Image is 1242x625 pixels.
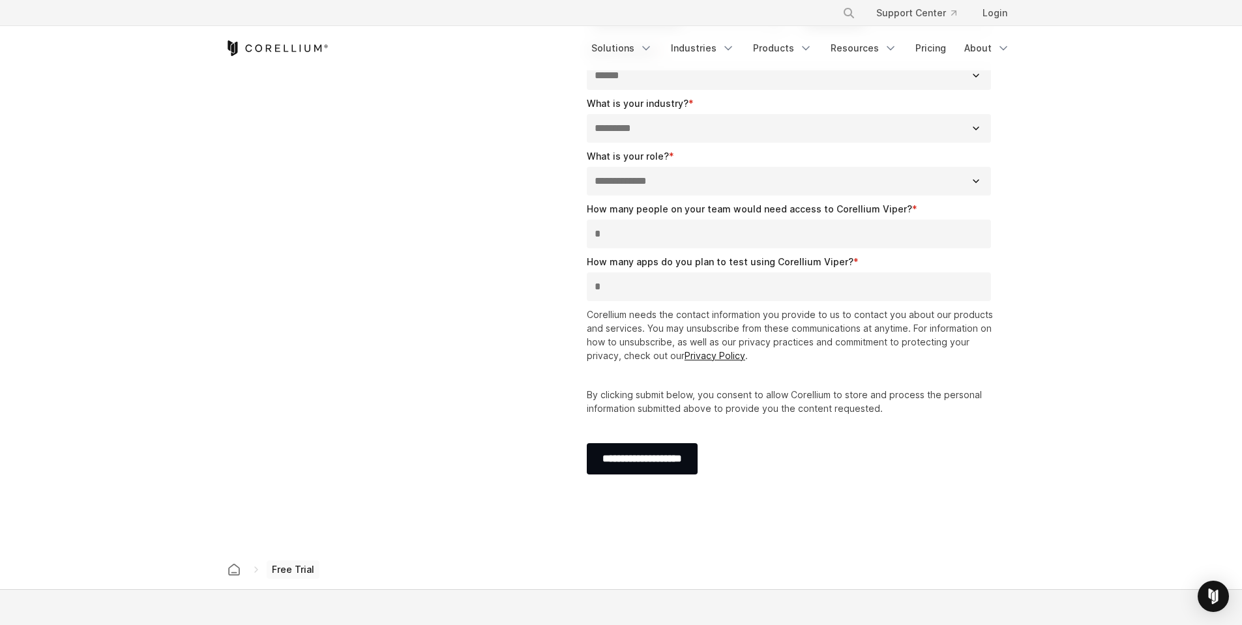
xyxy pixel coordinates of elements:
a: Industries [663,36,743,60]
a: Support Center [866,1,967,25]
span: How many people on your team would need access to Corellium Viper? [587,203,912,214]
span: What is your role? [587,151,669,162]
a: Resources [823,36,905,60]
div: Navigation Menu [584,36,1018,60]
span: How many apps do you plan to test using Corellium Viper? [587,256,853,267]
a: Products [745,36,820,60]
div: Open Intercom Messenger [1198,581,1229,612]
a: Corellium Home [225,40,329,56]
a: Pricing [908,36,954,60]
p: Corellium needs the contact information you provide to us to contact you about our products and s... [587,308,997,362]
a: About [956,36,1018,60]
span: Free Trial [267,560,319,579]
span: What is your industry? [587,98,688,109]
div: Navigation Menu [827,1,1018,25]
a: Solutions [584,36,660,60]
button: Search [837,1,861,25]
a: Login [972,1,1018,25]
p: By clicking submit below, you consent to allow Corellium to store and process the personal inform... [587,388,997,415]
a: Corellium home [222,560,246,579]
a: Privacy Policy [685,350,745,361]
